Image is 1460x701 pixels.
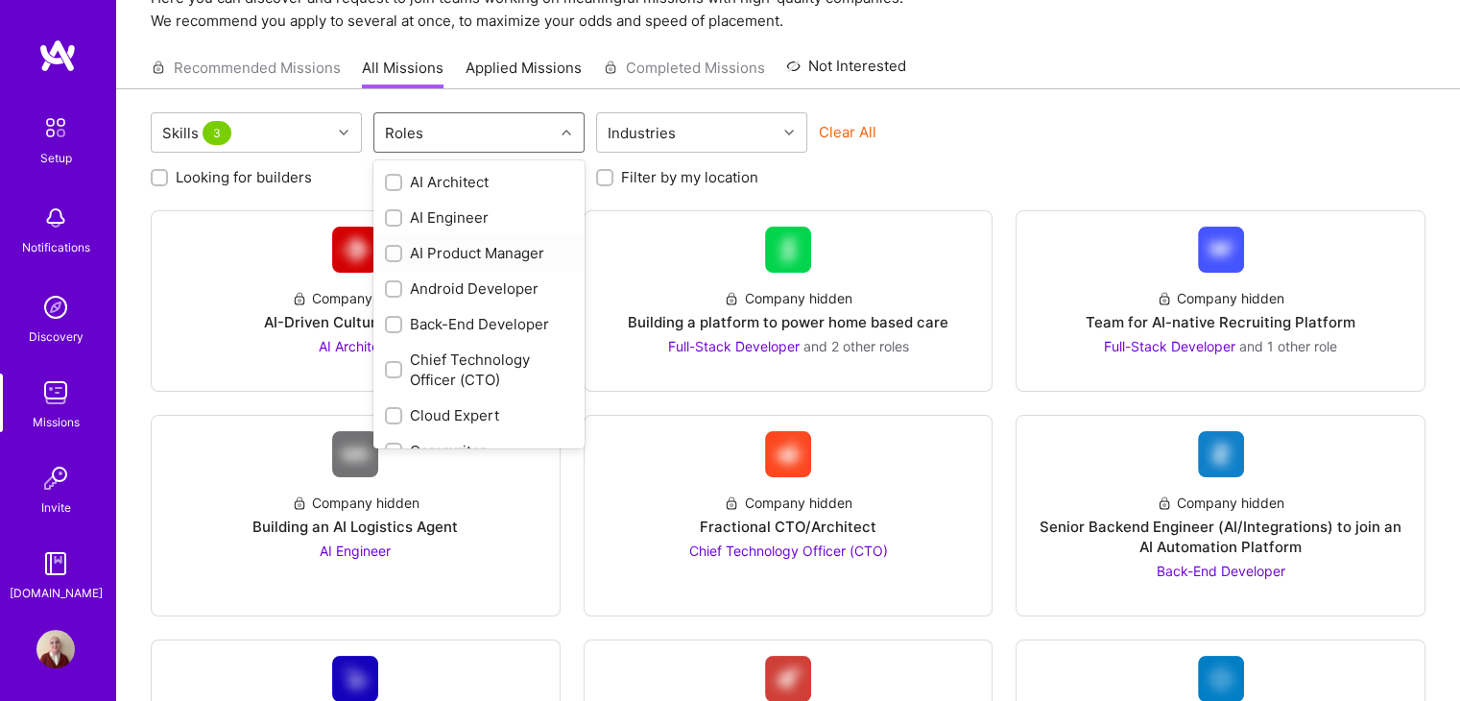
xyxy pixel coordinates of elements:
[385,243,573,263] div: AI Product Manager
[319,338,392,354] span: AI Architect
[32,630,80,668] a: User Avatar
[802,338,908,354] span: and 2 other roles
[10,583,103,603] div: [DOMAIN_NAME]
[621,167,758,187] label: Filter by my location
[332,431,378,477] img: Company Logo
[724,493,851,513] div: Company hidden
[724,288,851,308] div: Company hidden
[40,148,72,168] div: Setup
[36,374,75,412] img: teamwork
[332,227,378,273] img: Company Logo
[339,128,348,137] i: icon Chevron
[385,314,573,334] div: Back-End Developer
[786,55,906,89] a: Not Interested
[1198,431,1244,477] img: Company Logo
[1032,431,1409,600] a: Company LogoCompany hiddenSenior Backend Engineer (AI/Integrations) to join an AI Automation Plat...
[29,326,84,347] div: Discovery
[203,121,231,145] span: 3
[362,58,443,89] a: All Missions
[157,119,240,147] div: Skills
[167,227,544,375] a: Company LogoCompany hiddenAI-Driven Cultural InsightsAI Architect
[385,172,573,192] div: AI Architect
[167,431,544,600] a: Company LogoCompany hiddenBuilding an AI Logistics AgentAI Engineer
[38,38,77,73] img: logo
[1157,493,1284,513] div: Company hidden
[1198,227,1244,273] img: Company Logo
[600,431,977,600] a: Company LogoCompany hiddenFractional CTO/ArchitectChief Technology Officer (CTO)
[385,405,573,425] div: Cloud Expert
[36,630,75,668] img: User Avatar
[1104,338,1235,354] span: Full-Stack Developer
[1032,227,1409,375] a: Company LogoCompany hiddenTeam for AI-native Recruiting PlatformFull-Stack Developer and 1 other ...
[765,431,811,477] img: Company Logo
[819,122,876,142] button: Clear All
[36,544,75,583] img: guide book
[36,199,75,237] img: bell
[1032,517,1409,557] div: Senior Backend Engineer (AI/Integrations) to join an AI Automation Platform
[33,412,80,432] div: Missions
[252,517,458,537] div: Building an AI Logistics Agent
[784,128,794,137] i: icon Chevron
[562,128,571,137] i: icon Chevron
[765,227,811,273] img: Company Logo
[700,517,876,537] div: Fractional CTO/Architect
[1157,563,1285,579] span: Back-End Developer
[320,543,391,559] span: AI Engineer
[292,493,419,513] div: Company hidden
[36,459,75,497] img: Invite
[36,108,76,148] img: setup
[292,288,419,308] div: Company hidden
[176,167,312,187] label: Looking for builders
[385,278,573,299] div: Android Developer
[41,497,71,518] div: Invite
[688,543,887,559] span: Chief Technology Officer (CTO)
[600,227,977,375] a: Company LogoCompany hiddenBuilding a platform to power home based careFull-Stack Developer and 2 ...
[385,350,573,390] div: Chief Technology Officer (CTO)
[380,119,428,147] div: Roles
[1086,312,1355,332] div: Team for AI-native Recruiting Platform
[1239,338,1337,354] span: and 1 other role
[667,338,799,354] span: Full-Stack Developer
[264,312,447,332] div: AI-Driven Cultural Insights
[466,58,582,89] a: Applied Missions
[36,288,75,326] img: discovery
[1157,288,1284,308] div: Company hidden
[603,119,681,147] div: Industries
[385,441,573,461] div: Copywriter
[628,312,948,332] div: Building a platform to power home based care
[22,237,90,257] div: Notifications
[385,207,573,228] div: AI Engineer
